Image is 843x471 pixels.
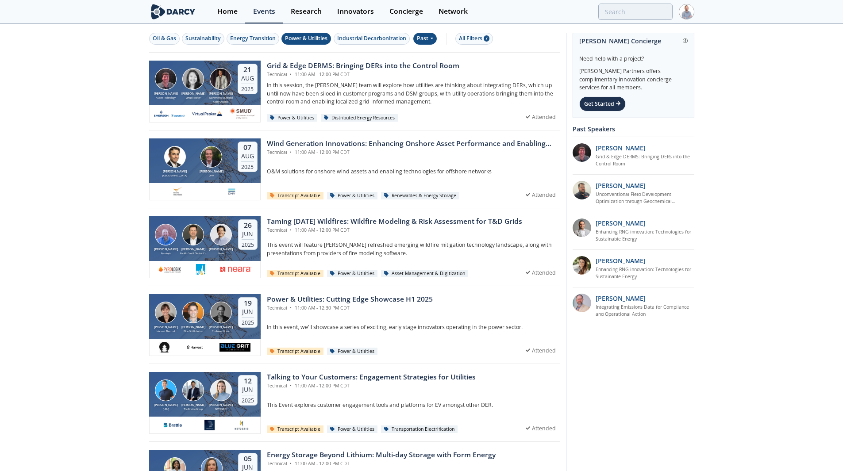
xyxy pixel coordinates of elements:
div: [PERSON_NAME] [180,325,207,330]
div: Past Speakers [573,121,694,137]
div: DNV [198,174,225,177]
img: Steve Dawson [155,379,177,401]
div: [PERSON_NAME] [152,325,180,330]
div: Attended [522,189,560,200]
img: 1655146881083-Net2Grid.JPG [234,420,249,430]
input: Advanced Search [598,4,673,20]
div: Renewables & Energy Storage [381,192,460,200]
img: Akhilesh Ramakrishnan [182,379,204,401]
button: All Filters 7 [455,33,493,45]
div: Attended [522,423,560,434]
p: O&M solutions for onshore wind assets and enabling technologies for offshore networks [267,168,560,176]
img: virtual-peaker.com.png [192,108,223,119]
div: Industrial Decarbonization [337,34,406,42]
img: fd4d9e3c-8c73-4c0b-962d-0d5469c923e5 [226,186,237,197]
img: 737ad19b-6c50-4cdf-92c7-29f5966a019e [573,256,591,275]
div: [PERSON_NAME] [152,92,180,96]
div: Get Started [579,96,626,111]
div: All Filters [459,34,489,42]
img: Matt Thompson [155,224,177,245]
div: Grid & Edge DERMS: Bringing DERs into the Control Room [267,61,459,71]
div: [URL] [152,407,180,411]
div: Transcript Available [267,270,324,278]
span: • [289,227,293,233]
div: Pacific Gas & Electric Co. [180,252,207,255]
div: Concierge [389,8,423,15]
img: Michael Scott [210,224,232,245]
img: Kevin Johnson [182,224,204,245]
div: Technical 11:00 AM - 12:00 PM CDT [267,460,496,467]
img: 1655224446716-descarga.png [160,420,185,430]
a: Matt Thompson [PERSON_NAME] ​Pyrologix Kevin Johnson [PERSON_NAME] Pacific Gas & Electric Co. Mic... [149,216,560,278]
div: Need help with a project? [579,49,688,63]
img: b6d2e187-f939-4faa-a3ce-cf63a7f953e6 [158,264,181,275]
span: • [289,305,293,311]
div: 2025 [242,317,254,326]
div: Power & Utilities [327,348,378,356]
div: Aug [241,74,254,82]
img: Emily Fisher [210,379,232,401]
div: Jun [242,308,254,316]
div: [PERSON_NAME] [207,403,235,408]
div: [PERSON_NAME] Partners offers complimentary innovation concierge services for all members. [579,63,688,92]
p: [PERSON_NAME] [596,294,646,303]
div: 2025 [241,161,254,170]
img: logo-wide.svg [149,4,197,19]
div: [GEOGRAPHIC_DATA] [161,174,189,177]
div: Sacramento Municipal Utility District. [207,96,235,103]
img: ed2b4adb-f152-4947-b39b-7b15fa9ececc [573,294,591,312]
p: [PERSON_NAME] [596,256,646,265]
div: [PERSON_NAME] [198,169,225,174]
img: Yevgeniy Postnov [210,68,231,90]
div: [PERSON_NAME] [207,247,235,252]
div: [PERSON_NAME] [180,247,207,252]
div: [PERSON_NAME] [180,92,207,96]
div: 2025 [242,395,254,404]
div: ​Pyrologix [152,252,180,255]
a: Integrating Emissions Data for Compliance and Operational Action [596,304,694,318]
div: Transcript Available [267,348,324,356]
a: Travis Douville [PERSON_NAME] [GEOGRAPHIC_DATA] Morgan Putnam [PERSON_NAME] DNV 07 Aug 2025 Wind ... [149,138,560,200]
img: 1674756284355-Neara_MLR-Red-RGB.png [220,264,251,275]
div: Wind Generation Innovations: Enhancing Onshore Asset Performance and Enabling Offshore Networks [267,138,560,149]
a: Steve Dawson [PERSON_NAME] [URL] Akhilesh Ramakrishnan [PERSON_NAME] The Brattle Group Emily Fish... [149,372,560,434]
p: This Event explores customer engagement tools and platforms for EV amongst other DER. [267,401,560,409]
span: • [289,149,293,155]
div: Attended [522,267,560,278]
div: CorPower Ocean [207,329,235,333]
div: 12 [242,377,254,386]
div: Transcript Available [267,192,324,200]
div: [PERSON_NAME] [207,325,235,330]
p: [PERSON_NAME] [596,181,646,190]
div: [PERSON_NAME] [207,92,235,96]
img: Anders Jansson [210,302,232,323]
div: Talking to Your Customers: Engagement Strategies for Utilities [267,372,476,383]
img: information.svg [683,38,688,43]
p: [PERSON_NAME] [596,143,646,153]
div: Transcript Available [267,425,324,433]
div: Home [217,8,238,15]
img: 6c656e0f-7b93-4847-8ef3-3e40323d4709 [159,342,170,352]
div: Innovators [337,8,374,15]
div: Past [413,33,437,45]
button: Oil & Gas [149,33,180,45]
img: Smud.org.png [229,108,255,119]
div: The Brattle Group [180,407,207,411]
p: [PERSON_NAME] [596,218,646,228]
span: 7 [484,35,489,42]
div: Power & Utilities [327,270,378,278]
img: 1616524801804-PG%26E.png [196,264,206,275]
p: This event will feature [PERSON_NAME] refreshed emerging wildfire mitigation technology landscape... [267,241,560,257]
div: Network [439,8,468,15]
div: Technical 11:00 AM - 12:00 PM CDT [267,149,560,156]
div: Transportation Electrification [381,425,458,433]
div: Aspen Technology [152,96,180,100]
div: Attended [522,111,560,123]
div: Power & Utilities [327,425,378,433]
div: Power & Utilities [327,192,378,200]
img: accc9a8e-a9c1-4d58-ae37-132228efcf55 [573,143,591,162]
button: Sustainability [182,33,224,45]
div: Technical 11:00 AM - 12:00 PM CDT [267,383,476,390]
div: Events [253,8,275,15]
div: Sustainability [185,34,221,42]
